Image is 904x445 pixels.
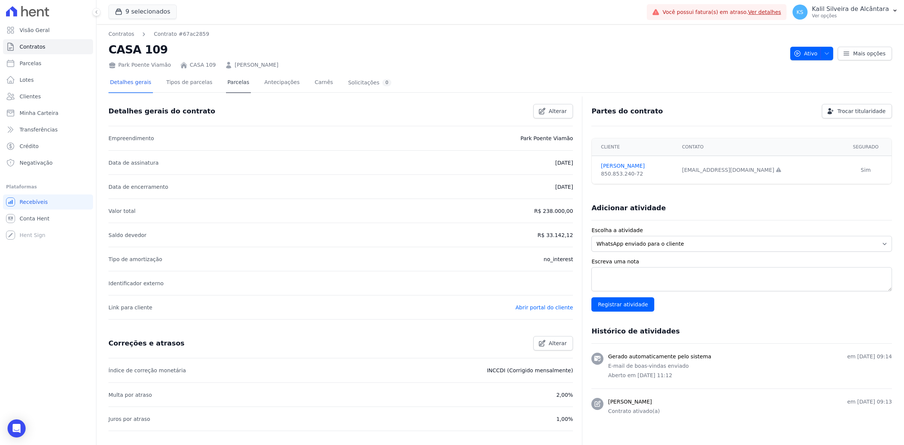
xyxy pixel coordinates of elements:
a: Lotes [3,72,93,87]
nav: Breadcrumb [108,30,784,38]
a: Visão Geral [3,23,93,38]
p: Link para cliente [108,303,152,312]
span: Recebíveis [20,198,48,206]
a: Parcelas [3,56,93,71]
a: Alterar [533,104,573,118]
a: Negativação [3,155,93,170]
span: Crédito [20,142,39,150]
span: Alterar [549,107,567,115]
p: INCCDI (Corrigido mensalmente) [487,366,573,375]
h3: Adicionar atividade [591,203,666,213]
p: E-mail de boas-vindas enviado [608,362,892,370]
p: Ver opções [812,13,889,19]
p: Identificador externo [108,279,163,288]
a: Abrir portal do cliente [516,304,573,310]
span: Contratos [20,43,45,50]
div: Plataformas [6,182,90,191]
h3: Correções e atrasos [108,339,185,348]
span: Você possui fatura(s) em atraso. [663,8,781,16]
a: Tipos de parcelas [165,73,214,93]
a: Minha Carteira [3,106,93,121]
span: Negativação [20,159,53,167]
span: Trocar titularidade [837,107,886,115]
div: [EMAIL_ADDRESS][DOMAIN_NAME] [682,166,835,174]
a: Clientes [3,89,93,104]
div: 0 [382,79,391,86]
a: Contratos [3,39,93,54]
h3: Histórico de atividades [591,327,680,336]
p: no_interest [544,255,573,264]
p: Índice de correção monetária [108,366,186,375]
h3: Gerado automaticamente pelo sistema [608,353,711,361]
span: Lotes [20,76,34,84]
span: Clientes [20,93,41,100]
a: Contrato #67ac2859 [154,30,209,38]
p: Juros por atraso [108,414,150,424]
p: R$ 238.000,00 [534,206,573,216]
span: Parcelas [20,60,41,67]
p: 2,00% [556,390,573,399]
th: Cliente [592,138,677,156]
p: Data de assinatura [108,158,159,167]
p: Valor total [108,206,136,216]
p: Aberto em [DATE] 11:12 [608,372,892,379]
a: Recebíveis [3,194,93,210]
h3: Partes do contrato [591,107,663,116]
span: Minha Carteira [20,109,58,117]
span: Alterar [549,339,567,347]
div: Open Intercom Messenger [8,419,26,437]
th: Contato [678,138,840,156]
a: Antecipações [263,73,301,93]
a: CASA 109 [190,61,216,69]
input: Registrar atividade [591,297,654,312]
span: Conta Hent [20,215,49,222]
a: Carnês [313,73,334,93]
p: Park Poente Viamão [521,134,573,143]
h3: Detalhes gerais do contrato [108,107,215,116]
div: 850.853.240-72 [601,170,673,178]
button: 9 selecionados [108,5,177,19]
p: Data de encerramento [108,182,168,191]
p: R$ 33.142,12 [538,231,573,240]
a: Solicitações0 [347,73,393,93]
nav: Breadcrumb [108,30,209,38]
h3: [PERSON_NAME] [608,398,652,406]
button: KS Kalil Silveira de Alcântara Ver opções [786,2,904,23]
a: Contratos [108,30,134,38]
div: Solicitações [348,79,391,86]
p: em [DATE] 09:14 [847,353,892,361]
a: Detalhes gerais [108,73,153,93]
a: Parcelas [226,73,251,93]
p: Contrato ativado(a) [608,407,892,415]
span: Ativo [794,47,818,60]
p: em [DATE] 09:13 [847,398,892,406]
label: Escolha a atividade [591,226,892,234]
p: Tipo de amortização [108,255,162,264]
p: Saldo devedor [108,231,147,240]
span: Transferências [20,126,58,133]
a: Ver detalhes [748,9,781,15]
a: Conta Hent [3,211,93,226]
span: Visão Geral [20,26,50,34]
a: Alterar [533,336,573,350]
a: Mais opções [838,47,892,60]
p: 1,00% [556,414,573,424]
p: [DATE] [555,182,573,191]
a: [PERSON_NAME] [601,162,673,170]
a: Transferências [3,122,93,137]
label: Escreva uma nota [591,258,892,266]
p: Empreendimento [108,134,154,143]
a: [PERSON_NAME] [235,61,278,69]
td: Sim [840,156,892,184]
div: Park Poente Viamão [108,61,171,69]
p: Multa por atraso [108,390,152,399]
a: Crédito [3,139,93,154]
th: Segurado [840,138,892,156]
a: Trocar titularidade [822,104,892,118]
p: Kalil Silveira de Alcântara [812,5,889,13]
h2: CASA 109 [108,41,784,58]
p: [DATE] [555,158,573,167]
button: Ativo [790,47,834,60]
span: Mais opções [853,50,886,57]
span: KS [797,9,803,15]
